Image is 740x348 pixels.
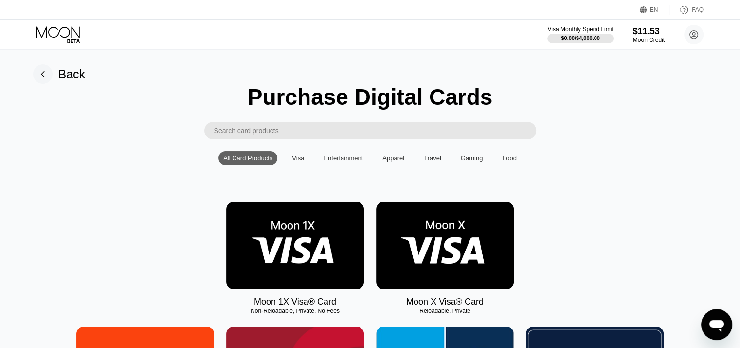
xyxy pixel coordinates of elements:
[669,5,704,15] div: FAQ
[226,308,364,314] div: Non-Reloadable, Private, No Fees
[292,155,304,162] div: Visa
[461,155,483,162] div: Gaming
[633,26,665,37] div: $11.53
[218,151,277,165] div: All Card Products
[324,155,363,162] div: Entertainment
[382,155,404,162] div: Apparel
[214,122,536,139] input: Search card products
[640,5,669,15] div: EN
[456,151,488,165] div: Gaming
[633,37,665,43] div: Moon Credit
[406,297,484,307] div: Moon X Visa® Card
[419,151,446,165] div: Travel
[319,151,368,165] div: Entertainment
[692,6,704,13] div: FAQ
[378,151,409,165] div: Apparel
[287,151,309,165] div: Visa
[58,67,86,81] div: Back
[561,35,600,41] div: $0.00 / $4,000.00
[223,155,272,162] div: All Card Products
[650,6,658,13] div: EN
[497,151,522,165] div: Food
[33,64,86,84] div: Back
[633,26,665,43] div: $11.53Moon Credit
[547,26,613,33] div: Visa Monthly Spend Limit
[502,155,517,162] div: Food
[424,155,441,162] div: Travel
[547,26,613,43] div: Visa Monthly Spend Limit$0.00/$4,000.00
[248,84,493,110] div: Purchase Digital Cards
[701,309,732,340] iframe: Button to launch messaging window
[254,297,336,307] div: Moon 1X Visa® Card
[376,308,514,314] div: Reloadable, Private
